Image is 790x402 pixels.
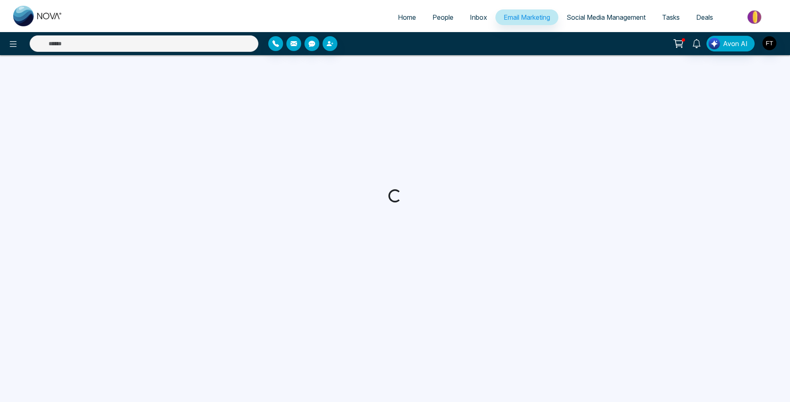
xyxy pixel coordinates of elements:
[567,13,646,21] span: Social Media Management
[725,8,785,26] img: Market-place.gif
[709,38,720,49] img: Lead Flow
[662,13,680,21] span: Tasks
[688,9,721,25] a: Deals
[470,13,487,21] span: Inbox
[424,9,462,25] a: People
[723,39,748,49] span: Avon AI
[654,9,688,25] a: Tasks
[762,36,776,50] img: User Avatar
[432,13,453,21] span: People
[13,6,63,26] img: Nova CRM Logo
[398,13,416,21] span: Home
[706,36,755,51] button: Avon AI
[504,13,550,21] span: Email Marketing
[696,13,713,21] span: Deals
[390,9,424,25] a: Home
[495,9,558,25] a: Email Marketing
[558,9,654,25] a: Social Media Management
[462,9,495,25] a: Inbox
